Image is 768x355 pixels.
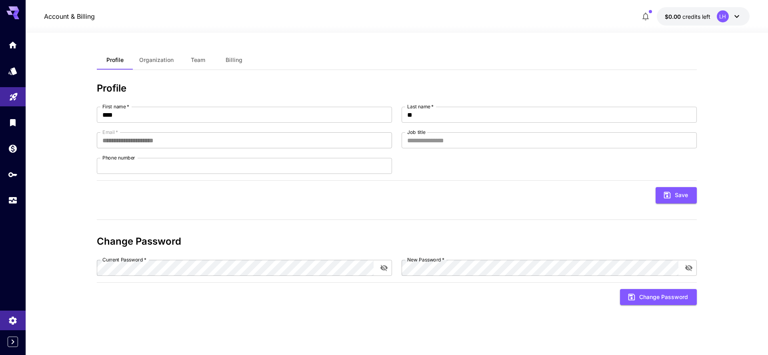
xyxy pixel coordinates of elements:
span: $0.00 [665,13,682,20]
span: Team [191,56,205,64]
button: toggle password visibility [682,261,696,275]
button: Expand sidebar [8,337,18,347]
h3: Profile [97,83,697,94]
h3: Change Password [97,236,697,247]
span: Organization [139,56,174,64]
div: LH [717,10,729,22]
label: First name [102,103,129,110]
div: Playground [9,89,18,99]
span: credits left [682,13,710,20]
label: Last name [407,103,434,110]
div: $0.00 [665,12,710,21]
label: Current Password [102,256,146,263]
span: Billing [226,56,242,64]
div: API Keys [8,170,18,179]
div: Models [8,66,18,76]
label: Email [102,129,118,136]
div: Usage [8,195,18,205]
div: Library [8,118,18,128]
div: Wallet [8,144,18,154]
div: Home [8,40,18,50]
button: Change Password [620,289,697,305]
button: $0.00LH [657,7,750,26]
button: Save [656,187,697,203]
div: Settings [8,313,18,323]
a: Account & Billing [44,12,95,21]
button: toggle password visibility [377,261,391,275]
nav: breadcrumb [44,12,95,21]
label: Phone number [102,154,135,161]
label: New Password [407,256,444,263]
label: Job title [407,129,426,136]
span: Profile [106,56,124,64]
